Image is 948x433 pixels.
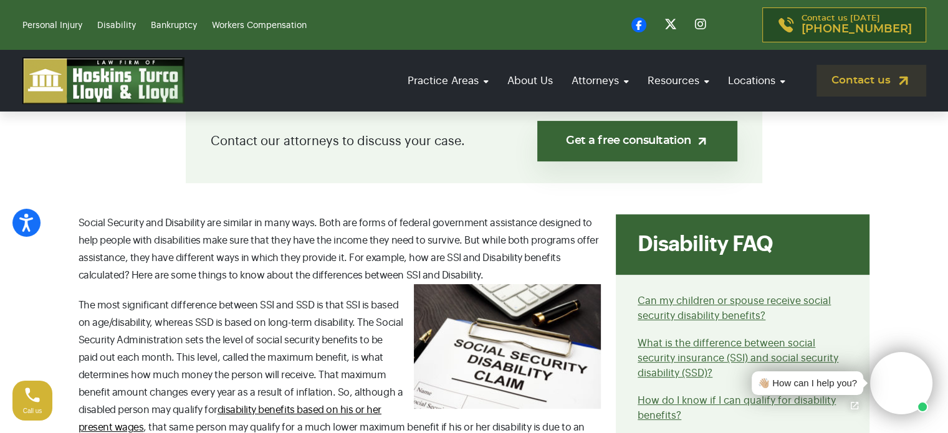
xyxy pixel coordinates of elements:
a: Contact us [DATE][PHONE_NUMBER] [762,7,926,42]
img: logo [22,57,184,104]
a: Personal Injury [22,21,82,30]
span: Social Security and Disability are similar in many ways. Both are forms of federal government ass... [79,218,599,280]
a: Disability [97,21,136,30]
span: [PHONE_NUMBER] [802,23,912,36]
div: Contact our attorneys to discuss your case. [186,99,762,183]
a: Practice Areas [401,63,495,98]
a: Get a free consultation [537,121,737,161]
a: Open chat [841,393,868,419]
img: social security disability claim form [414,284,601,409]
a: Attorneys [565,63,635,98]
a: Contact us [816,65,926,97]
a: About Us [501,63,559,98]
div: 👋🏼 How can I help you? [758,376,857,391]
a: Resources [641,63,716,98]
img: arrow-up-right-light.svg [696,135,709,148]
div: Disability FAQ [616,214,869,275]
a: Can my children or spouse receive social security disability benefits? [638,296,831,321]
a: disability benefits based on his or her present wages [79,405,381,432]
a: Bankruptcy [151,21,197,30]
p: Contact us [DATE] [802,14,912,36]
a: Locations [722,63,792,98]
span: Call us [23,407,42,414]
a: What is the difference between social security insurance (SSI) and social security disability (SSD)? [638,338,838,378]
a: How do I know if I can qualify for disability benefits? [638,396,836,421]
a: Workers Compensation [212,21,307,30]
